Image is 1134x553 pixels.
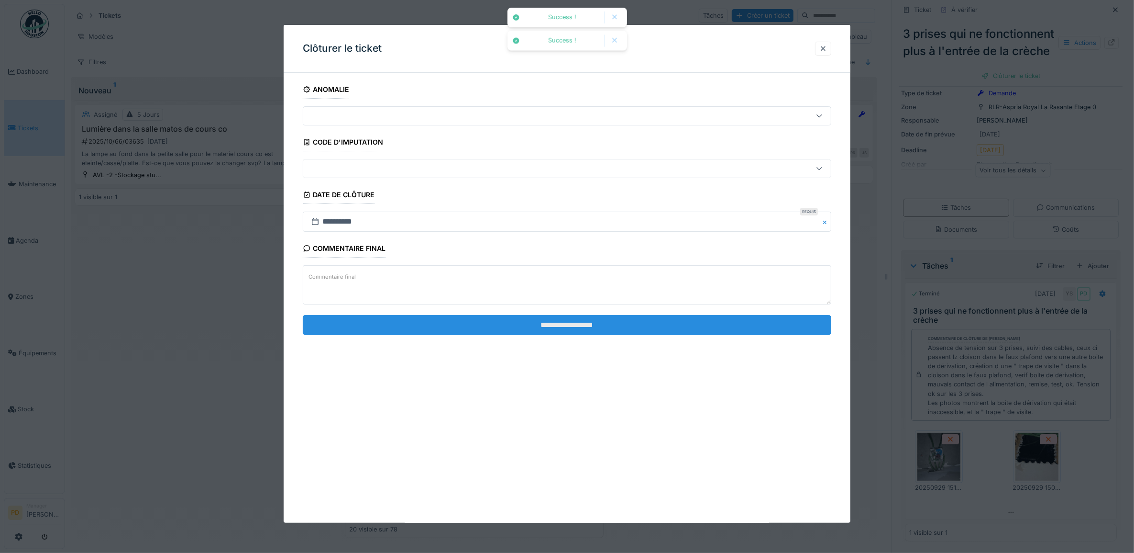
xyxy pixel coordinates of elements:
[303,188,375,204] div: Date de clôture
[525,13,600,22] div: Success !
[303,43,382,55] h3: Clôturer le ticket
[303,82,350,99] div: Anomalie
[821,212,831,232] button: Close
[303,241,386,258] div: Commentaire final
[307,271,358,283] label: Commentaire final
[525,37,600,45] div: Success !
[800,208,818,215] div: Requis
[303,135,384,151] div: Code d'imputation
